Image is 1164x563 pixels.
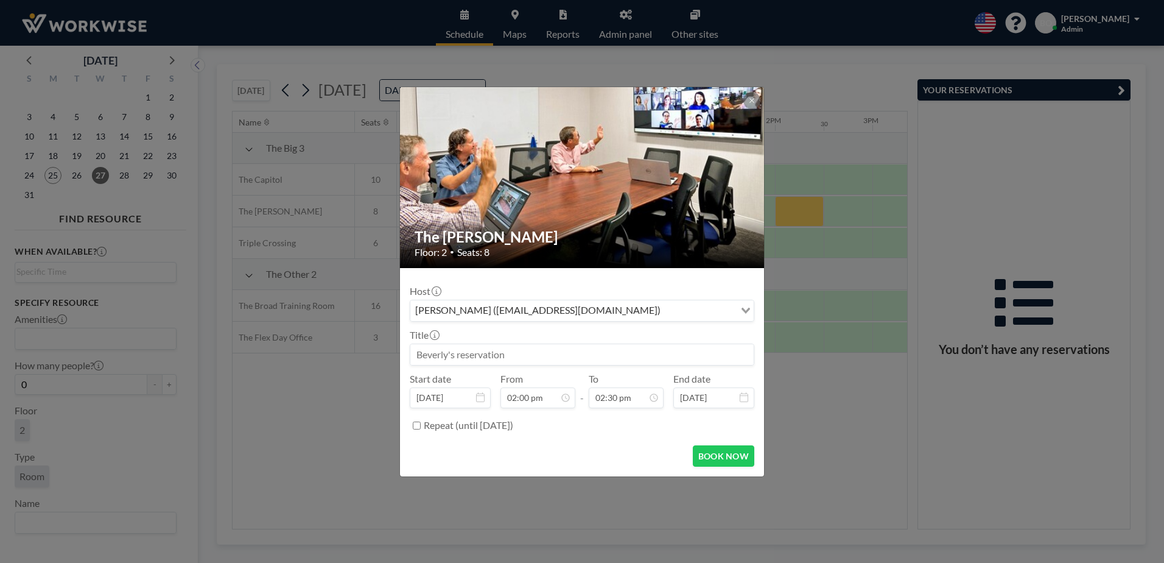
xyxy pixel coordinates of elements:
label: From [500,373,523,385]
input: Search for option [664,303,734,319]
label: Repeat (until [DATE]) [424,419,513,431]
h2: The [PERSON_NAME] [415,228,751,246]
label: Title [410,329,438,341]
div: Search for option [410,300,754,321]
span: - [580,377,584,404]
span: Seats: 8 [457,246,489,258]
span: Floor: 2 [415,246,447,258]
label: End date [673,373,710,385]
button: BOOK NOW [693,445,754,467]
span: • [450,247,454,257]
label: To [589,373,598,385]
input: Beverly's reservation [410,344,754,365]
img: 537.jpg [400,40,765,314]
label: Start date [410,373,451,385]
span: [PERSON_NAME] ([EMAIL_ADDRESS][DOMAIN_NAME]) [413,303,663,319]
label: Host [410,285,440,297]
